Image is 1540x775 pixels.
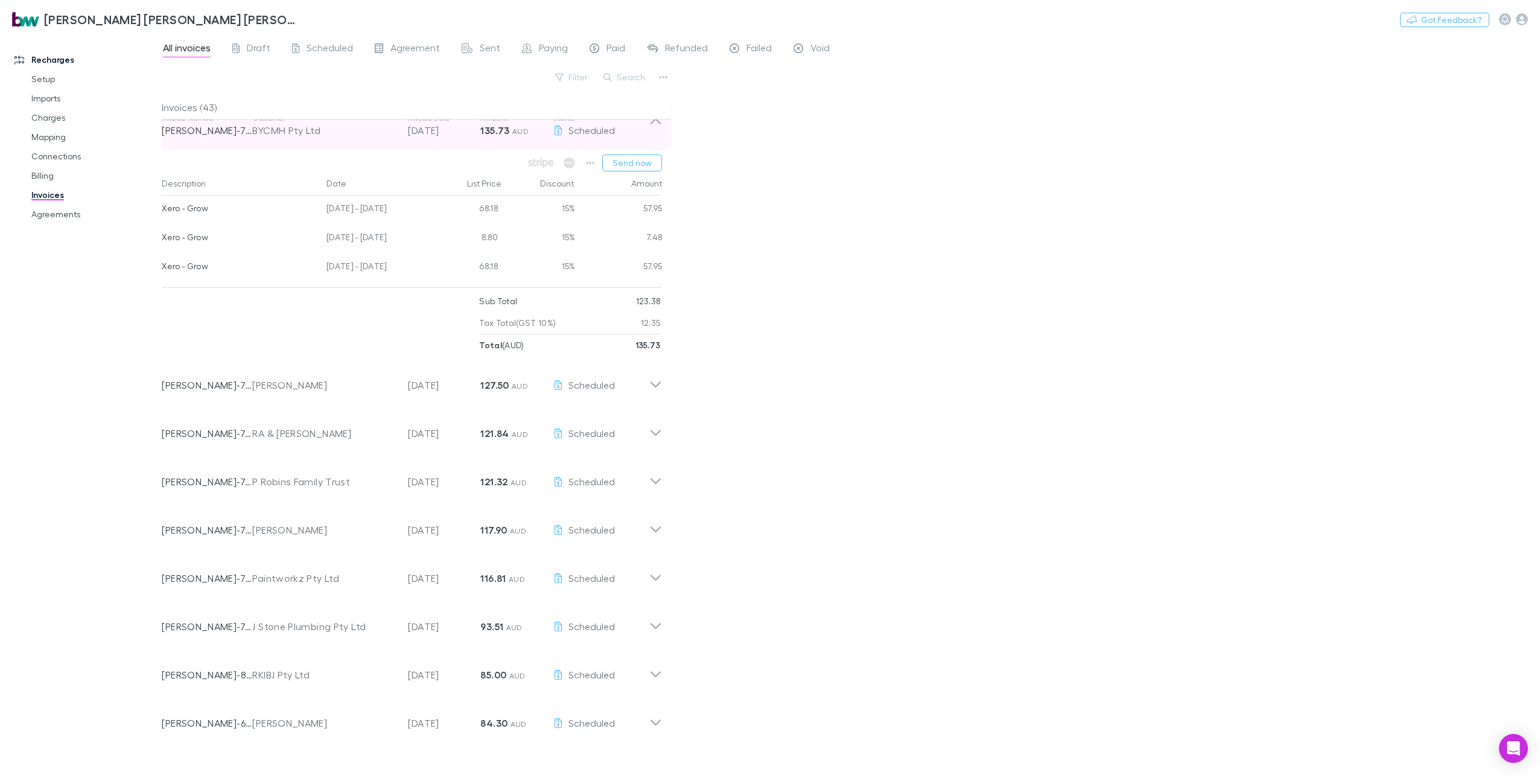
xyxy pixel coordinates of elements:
div: Xero - Grow [162,225,317,250]
p: [DATE] [408,378,480,392]
p: [PERSON_NAME]-8751 [162,668,252,682]
span: Draft [247,42,270,57]
div: [PERSON_NAME]-7162Paintworkz Pty Ltd[DATE]116.81 AUDScheduled [152,549,672,598]
p: [DATE] [408,619,480,634]
div: Xero - Grow [162,254,317,279]
a: Imports [19,89,168,108]
span: AUD [510,526,526,535]
span: AUD [512,381,528,391]
div: Paintworkz Pty Ltd [252,571,396,585]
p: 12.35 [641,312,661,334]
p: [DATE] [408,716,480,730]
button: Send now [602,155,662,171]
span: Scheduled [568,124,615,136]
p: 123.38 [636,290,661,312]
p: [DATE] [408,571,480,585]
button: Search [597,70,652,85]
div: [PERSON_NAME]-7684J Stone Plumbing Pty Ltd[DATE]93.51 AUDScheduled [152,598,672,646]
span: Scheduled [568,717,615,729]
div: [PERSON_NAME]-7748[PERSON_NAME][DATE]127.50 AUDScheduled [152,356,672,404]
span: AUD [511,478,527,487]
strong: 85.00 [480,669,506,681]
span: Agreement [390,42,440,57]
span: Scheduled [568,572,615,584]
span: Scheduled [307,42,353,57]
span: Paid [606,42,625,57]
p: [DATE] [408,523,480,537]
div: 68.18 [430,254,503,282]
p: Tax Total (GST 10%) [479,312,556,334]
span: Sent [480,42,500,57]
p: Sub Total [479,290,517,312]
span: Scheduled [568,524,615,535]
span: Scheduled [568,379,615,391]
a: Recharges [2,50,168,69]
p: [PERSON_NAME]-7867 [162,523,252,537]
div: 15% [503,196,575,225]
button: Got Feedback? [1400,13,1489,27]
h3: [PERSON_NAME] [PERSON_NAME] [PERSON_NAME] Partners [44,12,299,27]
a: Setup [19,69,168,89]
div: [DATE] - [DATE] [322,225,430,254]
span: Failed [746,42,772,57]
span: Scheduled [568,476,615,487]
span: Scheduled [568,669,615,680]
div: RA & [PERSON_NAME] [252,426,396,441]
p: [PERSON_NAME]-7251 [162,123,252,138]
strong: 84.30 [480,717,507,729]
span: Scheduled [568,427,615,439]
div: [PERSON_NAME]-8751RKIBJ Pty Ltd[DATE]85.00 AUDScheduled [152,646,672,694]
a: [PERSON_NAME] [PERSON_NAME] [PERSON_NAME] Partners [5,5,307,34]
span: Void [810,42,830,57]
div: RKIBJ Pty Ltd [252,668,396,682]
a: Agreements [19,205,168,224]
strong: 116.81 [480,572,506,584]
div: BYCMH Pty Ltd [252,123,396,138]
strong: 127.50 [480,379,509,391]
a: Mapping [19,127,168,147]
a: Connections [19,147,168,166]
p: [PERSON_NAME]-7748 [162,378,252,392]
div: 15% [503,254,575,282]
div: [PERSON_NAME] [252,716,396,730]
div: Xero - Grow [162,196,317,221]
strong: 135.73 [480,124,509,136]
a: Invoices [19,185,168,205]
span: Refunded [665,42,708,57]
span: AUD [509,575,525,584]
span: Available when invoice is finalised [525,155,557,171]
a: Charges [19,108,168,127]
strong: 121.84 [480,427,509,439]
p: [PERSON_NAME]-7162 [162,571,252,585]
p: [PERSON_NAME]-7676 [162,474,252,489]
div: [PERSON_NAME] [252,523,396,537]
div: P Robins Family Trust [252,474,396,489]
p: [PERSON_NAME]-7643 [162,426,252,441]
div: 15% [503,225,575,254]
button: Filter [549,70,595,85]
strong: 117.90 [480,524,507,536]
strong: 121.32 [480,476,507,488]
strong: Total [479,340,502,350]
div: [PERSON_NAME]-7643RA & [PERSON_NAME][DATE]121.84 AUDScheduled [152,404,672,453]
div: 57.95 [575,196,663,225]
div: 57.95 [575,254,663,282]
div: [PERSON_NAME] [252,378,396,392]
p: [DATE] [408,474,480,489]
p: ( AUD ) [479,334,524,356]
strong: 93.51 [480,620,503,633]
div: 8.80 [430,225,503,254]
p: [PERSON_NAME]-7684 [162,619,252,634]
span: Available when invoice is finalised [561,155,578,171]
div: Open Intercom Messenger [1499,734,1528,763]
strong: 135.73 [635,340,661,350]
span: AUD [509,671,526,680]
span: AUD [511,719,527,729]
div: [PERSON_NAME]-7867[PERSON_NAME][DATE]117.90 AUDScheduled [152,501,672,549]
p: [DATE] [408,668,480,682]
div: Invoice Number[PERSON_NAME]-7251CustomerBYCMH Pty LtdInvoice Date[DATE]Amount135.73 AUDStatusSche... [152,101,672,150]
div: J Stone Plumbing Pty Ltd [252,619,396,634]
span: AUD [512,430,528,439]
span: Paying [539,42,568,57]
div: 7.48 [575,225,663,254]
